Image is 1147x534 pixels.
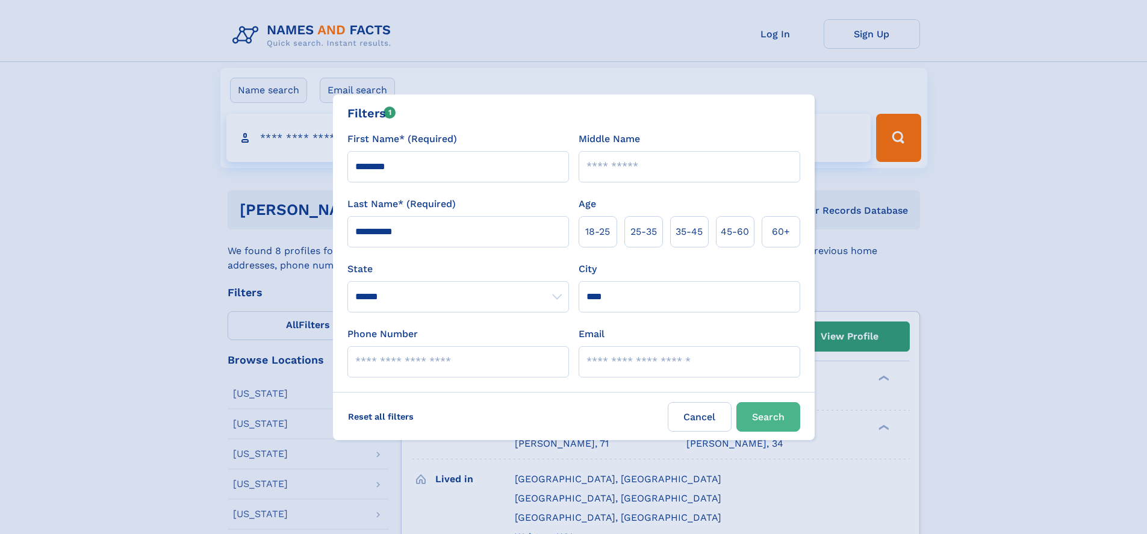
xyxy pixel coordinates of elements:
[585,225,610,239] span: 18‑25
[347,132,457,146] label: First Name* (Required)
[630,225,657,239] span: 25‑35
[347,104,396,122] div: Filters
[676,225,703,239] span: 35‑45
[736,402,800,432] button: Search
[772,225,790,239] span: 60+
[579,262,597,276] label: City
[579,132,640,146] label: Middle Name
[721,225,749,239] span: 45‑60
[579,197,596,211] label: Age
[340,402,421,431] label: Reset all filters
[579,327,605,341] label: Email
[347,327,418,341] label: Phone Number
[347,262,569,276] label: State
[347,197,456,211] label: Last Name* (Required)
[668,402,732,432] label: Cancel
